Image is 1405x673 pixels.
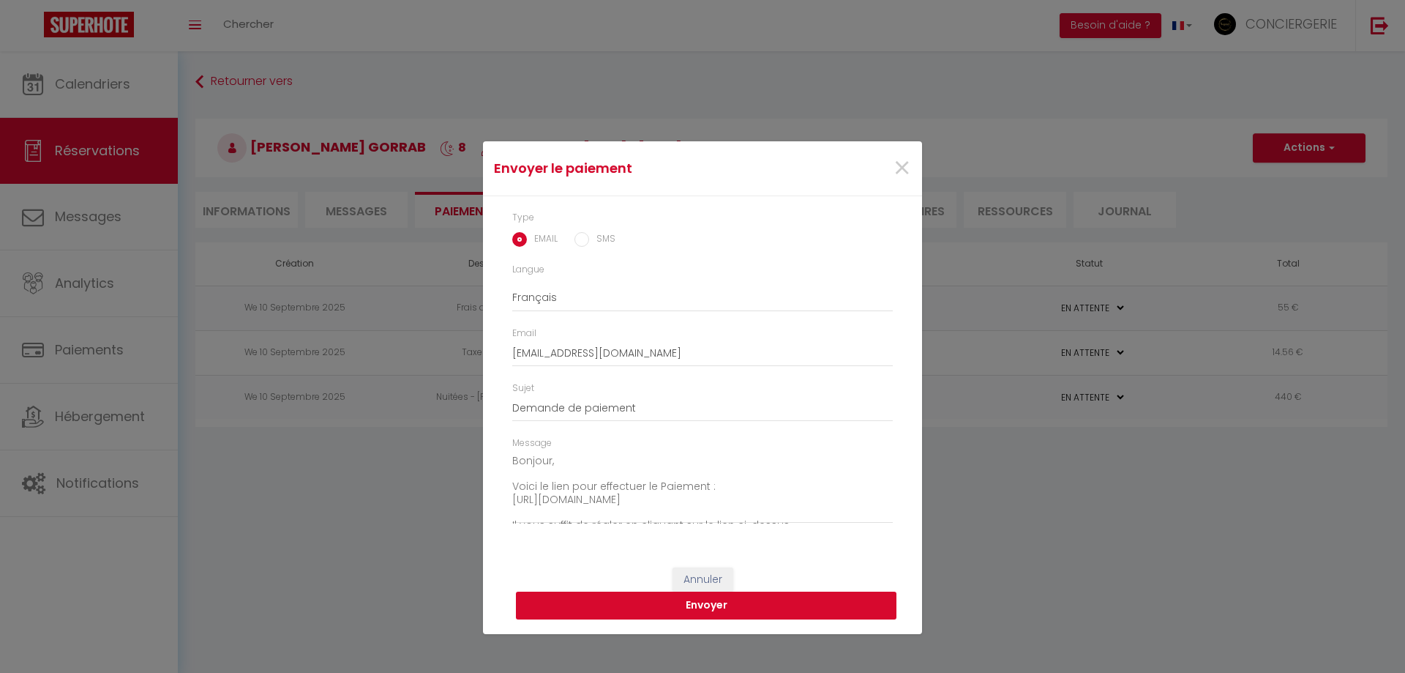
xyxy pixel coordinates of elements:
label: EMAIL [527,232,558,248]
button: Envoyer [516,592,896,620]
label: Langue [512,263,544,277]
label: Email [512,327,536,341]
button: Close [893,153,911,185]
span: × [893,146,911,190]
iframe: Chat [1343,607,1394,662]
label: Message [512,436,552,450]
label: Sujet [512,382,534,395]
h4: Envoyer le paiement [494,158,765,179]
label: SMS [589,232,615,248]
label: Type [512,211,534,225]
button: Ouvrir le widget de chat LiveChat [12,6,56,50]
button: Annuler [672,568,733,592]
